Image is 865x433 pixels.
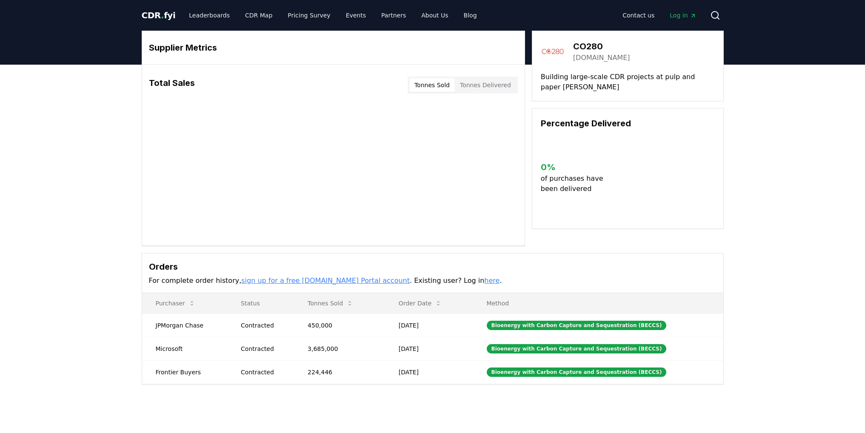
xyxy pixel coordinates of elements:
[238,8,279,23] a: CDR Map
[142,360,228,384] td: Frontier Buyers
[241,276,410,285] a: sign up for a free [DOMAIN_NAME] Portal account
[616,8,703,23] nav: Main
[385,337,473,360] td: [DATE]
[487,321,667,330] div: Bioenergy with Carbon Capture and Sequestration (BECCS)
[484,276,500,285] a: here
[409,78,455,92] button: Tonnes Sold
[487,367,667,377] div: Bioenergy with Carbon Capture and Sequestration (BECCS)
[541,40,565,63] img: CO280-logo
[541,174,610,194] p: of purchases have been delivered
[573,53,630,63] a: [DOMAIN_NAME]
[294,337,385,360] td: 3,685,000
[455,78,516,92] button: Tonnes Delivered
[392,295,449,312] button: Order Date
[480,299,717,308] p: Method
[182,8,483,23] nav: Main
[616,8,661,23] a: Contact us
[142,9,176,21] a: CDR.fyi
[149,295,202,312] button: Purchaser
[182,8,237,23] a: Leaderboards
[149,276,717,286] p: For complete order history, . Existing user? Log in .
[149,41,518,54] h3: Supplier Metrics
[241,321,287,330] div: Contracted
[294,313,385,337] td: 450,000
[541,161,610,174] h3: 0 %
[663,8,703,23] a: Log in
[385,313,473,337] td: [DATE]
[241,368,287,376] div: Contracted
[241,345,287,353] div: Contracted
[142,313,228,337] td: JPMorgan Chase
[234,299,287,308] p: Status
[281,8,337,23] a: Pricing Survey
[573,40,630,53] h3: CO280
[374,8,413,23] a: Partners
[301,295,360,312] button: Tonnes Sold
[541,117,715,130] h3: Percentage Delivered
[541,72,715,92] p: Building large-scale CDR projects at pulp and paper [PERSON_NAME]
[149,77,195,94] h3: Total Sales
[294,360,385,384] td: 224,446
[385,360,473,384] td: [DATE]
[457,8,484,23] a: Blog
[161,10,164,20] span: .
[142,337,228,360] td: Microsoft
[670,11,696,20] span: Log in
[142,10,176,20] span: CDR fyi
[149,260,717,273] h3: Orders
[339,8,373,23] a: Events
[414,8,455,23] a: About Us
[487,344,667,353] div: Bioenergy with Carbon Capture and Sequestration (BECCS)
